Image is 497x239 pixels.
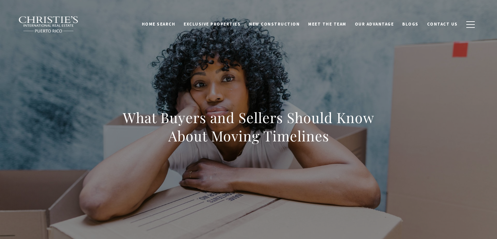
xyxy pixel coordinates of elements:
a: Exclusive Properties [179,18,245,30]
h1: What Buyers and Sellers Should Know About Moving Timelines [105,108,393,145]
span: Our Advantage [355,21,394,27]
span: Contact Us [427,21,458,27]
span: Blogs [402,21,419,27]
a: New Construction [245,18,304,30]
a: Our Advantage [351,18,398,30]
a: Meet the Team [304,18,351,30]
a: Blogs [398,18,423,30]
span: New Construction [249,21,300,27]
span: Exclusive Properties [184,21,240,27]
img: Christie's International Real Estate black text logo [18,16,79,33]
a: Home Search [138,18,180,30]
